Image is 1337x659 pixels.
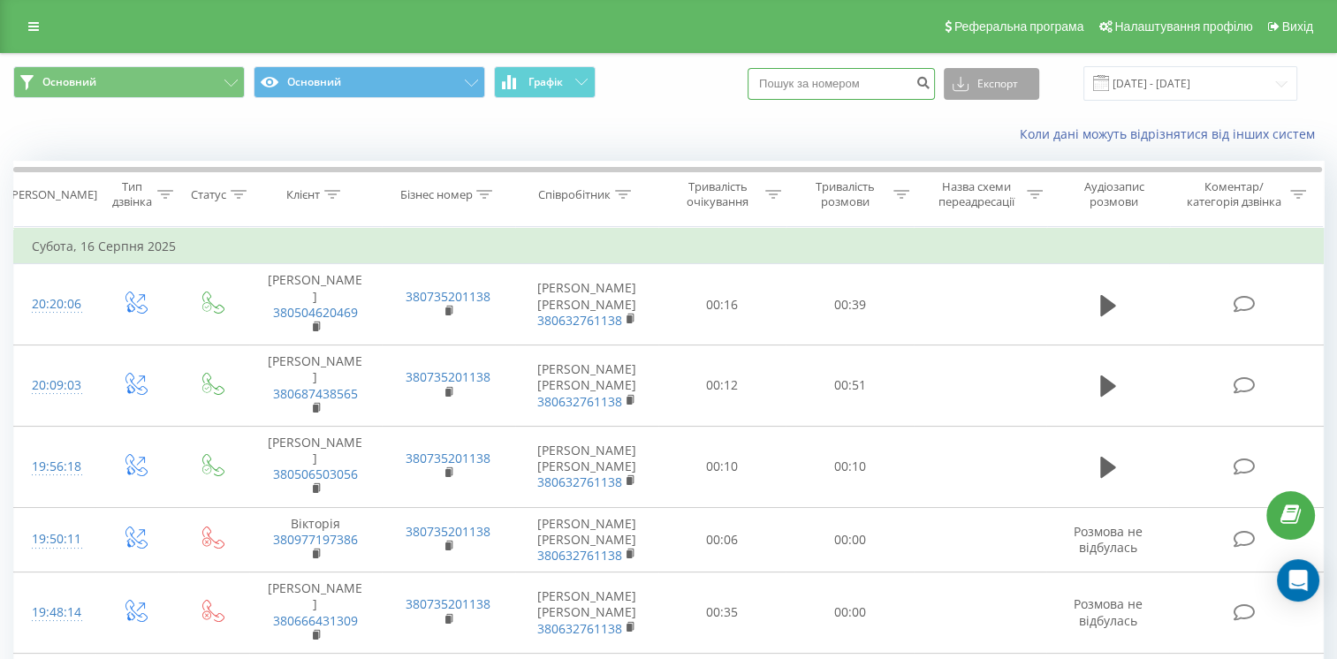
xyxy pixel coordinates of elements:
[674,179,762,209] div: Тривалість очікування
[32,450,78,484] div: 19:56:18
[249,507,382,572] td: Вікторія
[537,393,622,410] a: 380632761138
[537,473,622,490] a: 380632761138
[1114,19,1252,34] span: Налаштування профілю
[406,523,490,540] a: 380735201138
[786,345,914,427] td: 00:51
[658,426,786,507] td: 00:10
[32,287,78,322] div: 20:20:06
[537,620,622,637] a: 380632761138
[944,68,1039,100] button: Експорт
[13,66,245,98] button: Основний
[1277,559,1319,602] div: Open Intercom Messenger
[515,426,658,507] td: [PERSON_NAME] [PERSON_NAME]
[528,76,563,88] span: Графік
[801,179,889,209] div: Тривалість розмови
[32,595,78,630] div: 19:48:14
[658,572,786,654] td: 00:35
[515,345,658,427] td: [PERSON_NAME] [PERSON_NAME]
[273,304,358,321] a: 380504620469
[273,466,358,482] a: 380506503056
[954,19,1084,34] span: Реферальна програма
[273,385,358,402] a: 380687438565
[111,179,153,209] div: Тип дзвінка
[406,595,490,612] a: 380735201138
[786,264,914,345] td: 00:39
[273,612,358,629] a: 380666431309
[537,547,622,564] a: 380632761138
[406,368,490,385] a: 380735201138
[658,507,786,572] td: 00:06
[786,507,914,572] td: 00:00
[538,187,611,202] div: Співробітник
[1020,125,1324,142] a: Коли дані можуть відрізнятися вiд інших систем
[249,572,382,654] td: [PERSON_NAME]
[515,572,658,654] td: [PERSON_NAME] [PERSON_NAME]
[32,522,78,557] div: 19:50:11
[1074,523,1143,556] span: Розмова не відбулась
[786,426,914,507] td: 00:10
[273,531,358,548] a: 380977197386
[537,312,622,329] a: 380632761138
[286,187,320,202] div: Клієнт
[748,68,935,100] input: Пошук за номером
[1063,179,1166,209] div: Аудіозапис розмови
[191,187,226,202] div: Статус
[658,264,786,345] td: 00:16
[515,507,658,572] td: [PERSON_NAME] [PERSON_NAME]
[8,187,97,202] div: [PERSON_NAME]
[254,66,485,98] button: Основний
[42,75,96,89] span: Основний
[494,66,596,98] button: Графік
[930,179,1022,209] div: Назва схеми переадресації
[399,187,472,202] div: Бізнес номер
[658,345,786,427] td: 00:12
[1282,19,1313,34] span: Вихід
[249,345,382,427] td: [PERSON_NAME]
[1074,595,1143,628] span: Розмова не відбулась
[1182,179,1286,209] div: Коментар/категорія дзвінка
[14,229,1324,264] td: Субота, 16 Серпня 2025
[406,288,490,305] a: 380735201138
[249,426,382,507] td: [PERSON_NAME]
[249,264,382,345] td: [PERSON_NAME]
[406,450,490,466] a: 380735201138
[786,572,914,654] td: 00:00
[32,368,78,403] div: 20:09:03
[515,264,658,345] td: [PERSON_NAME] [PERSON_NAME]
